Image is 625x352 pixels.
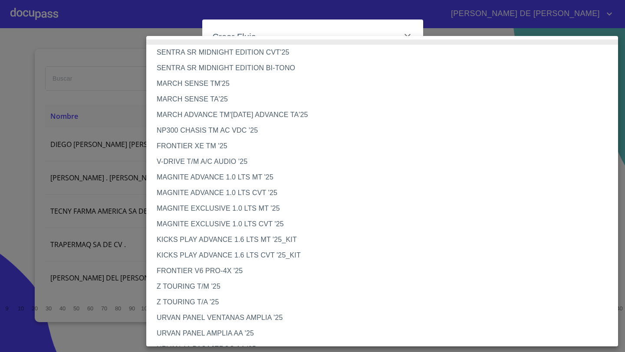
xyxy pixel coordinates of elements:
li: KICKS PLAY ADVANCE 1.6 LTS CVT '25_KIT [146,248,618,263]
li: URVAN PANEL VENTANAS AMPLIA '25 [146,310,618,326]
li: MAGNITE EXCLUSIVE 1.0 LTS CVT '25 [146,216,618,232]
li: FRONTIER V6 PRO-4X '25 [146,263,618,279]
li: Z TOURING T/A '25 [146,294,618,310]
li: FRONTIER XE TM '25 [146,138,618,154]
li: NP300 CHASIS TM AC VDC '25 [146,123,618,138]
li: MAGNITE ADVANCE 1.0 LTS MT '25 [146,169,618,185]
li: KICKS PLAY ADVANCE 1.6 LTS MT '25_KIT [146,232,618,248]
li: MARCH SENSE TM'25 [146,76,618,91]
li: URVAN PANEL AMPLIA AA '25 [146,326,618,341]
li: MARCH ADVANCE TM'[DATE] ADVANCE TA'25 [146,107,618,123]
li: MAGNITE ADVANCE 1.0 LTS CVT '25 [146,185,618,201]
li: SENTRA SR MIDNIGHT EDITION BI-TONO [146,60,618,76]
li: V-DRIVE T/M A/C AUDIO '25 [146,154,618,169]
li: Z TOURING T/M '25 [146,279,618,294]
li: SENTRA SR MIDNIGHT EDITION CVT'25 [146,45,618,60]
li: MAGNITE EXCLUSIVE 1.0 LTS MT '25 [146,201,618,216]
li: MARCH SENSE TA'25 [146,91,618,107]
